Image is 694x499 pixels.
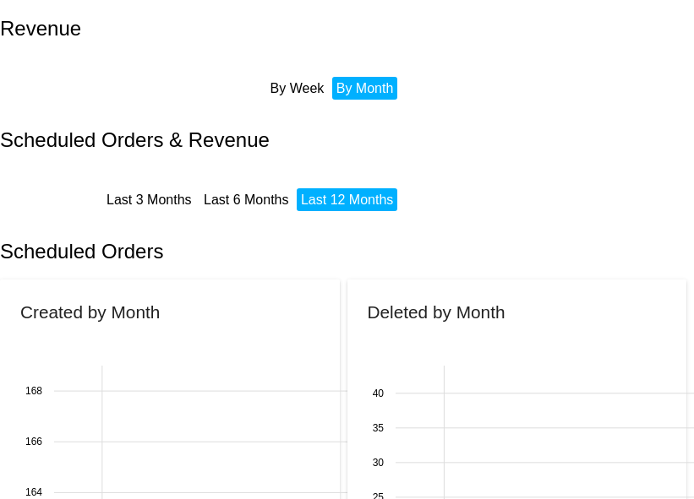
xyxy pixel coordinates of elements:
[204,193,289,207] a: Last 6 Months
[25,385,42,397] text: 168
[301,193,393,207] a: Last 12 Months
[107,193,192,207] a: Last 3 Months
[25,487,42,499] text: 164
[368,302,505,322] h2: Deleted by Month
[372,388,384,399] text: 40
[332,77,398,100] li: By Month
[20,302,160,322] h2: Created by Month
[372,422,384,434] text: 35
[372,457,384,469] text: 30
[25,437,42,448] text: 166
[266,77,329,100] li: By Week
